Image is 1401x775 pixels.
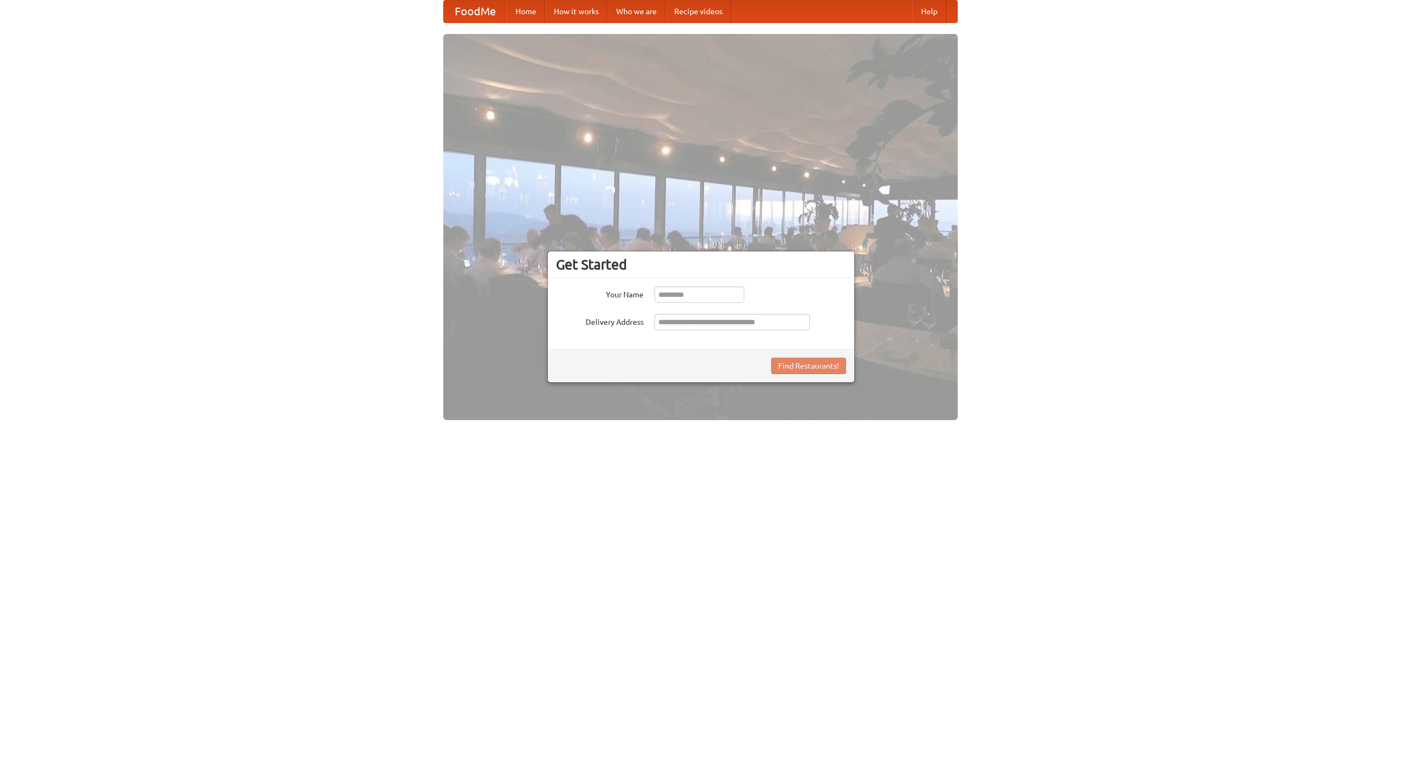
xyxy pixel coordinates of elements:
a: How it works [545,1,607,22]
a: Recipe videos [665,1,731,22]
label: Delivery Address [556,314,644,328]
button: Find Restaurants! [771,358,846,374]
a: Help [912,1,946,22]
a: Home [507,1,545,22]
label: Your Name [556,286,644,300]
a: FoodMe [444,1,507,22]
a: Who we are [607,1,665,22]
h3: Get Started [556,256,846,273]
